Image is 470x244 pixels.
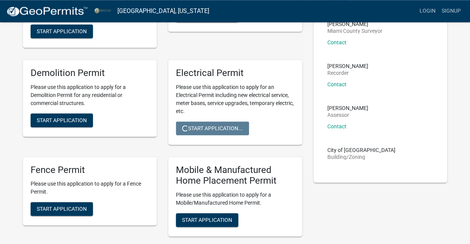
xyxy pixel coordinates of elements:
[176,213,238,227] button: Start Application
[182,125,243,131] span: Start Application...
[31,180,149,196] p: Please use this application to apply for a Fence Permit.
[37,117,87,123] span: Start Application
[31,68,149,79] h5: Demolition Permit
[327,28,382,34] p: Miami County Surveyor
[439,4,464,18] a: Signup
[327,123,346,129] a: Contact
[327,21,382,27] p: [PERSON_NAME]
[94,6,111,16] img: Miami County, Indiana
[31,113,93,127] button: Start Application
[416,4,439,18] a: Login
[327,147,395,153] p: City of [GEOGRAPHIC_DATA]
[31,83,149,107] p: Please use this application to apply for a Demolition Permit for any residential or commercial st...
[31,24,93,38] button: Start Application
[37,28,87,34] span: Start Application
[327,154,395,160] p: Building/Zoning
[31,202,93,216] button: Start Application
[176,165,294,187] h5: Mobile & Manufactured Home Placement Permit
[176,68,294,79] h5: Electrical Permit
[176,191,294,207] p: Please use this application to apply for a Mobile/Manufactured Home Permit.
[176,8,238,22] button: Start Application
[176,121,249,135] button: Start Application...
[327,105,368,111] p: [PERSON_NAME]
[327,70,368,76] p: Recorder
[182,217,232,223] span: Start Application
[117,5,209,18] a: [GEOGRAPHIC_DATA], [US_STATE]
[327,63,368,69] p: [PERSON_NAME]
[327,112,368,118] p: Assessor
[327,81,346,87] a: Contact
[327,39,346,45] a: Contact
[31,165,149,176] h5: Fence Permit
[176,83,294,115] p: Please use this application to apply for an Electrical Permit including new electrical service, m...
[37,206,87,212] span: Start Application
